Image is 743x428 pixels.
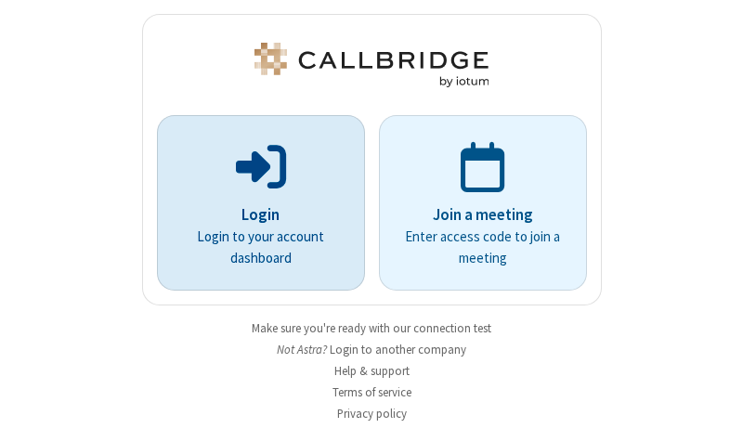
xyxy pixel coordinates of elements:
button: Login to another company [330,341,466,358]
a: Join a meetingEnter access code to join a meeting [379,115,587,291]
button: LoginLogin to your account dashboard [157,115,365,291]
p: Login to your account dashboard [183,227,339,268]
a: Make sure you're ready with our connection test [252,320,491,336]
p: Join a meeting [405,203,561,227]
p: Login [183,203,339,227]
a: Terms of service [332,384,411,400]
li: Not Astra? [142,341,602,358]
a: Privacy policy [337,406,407,422]
img: Astra [251,43,492,87]
a: Help & support [334,363,410,379]
p: Enter access code to join a meeting [405,227,561,268]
